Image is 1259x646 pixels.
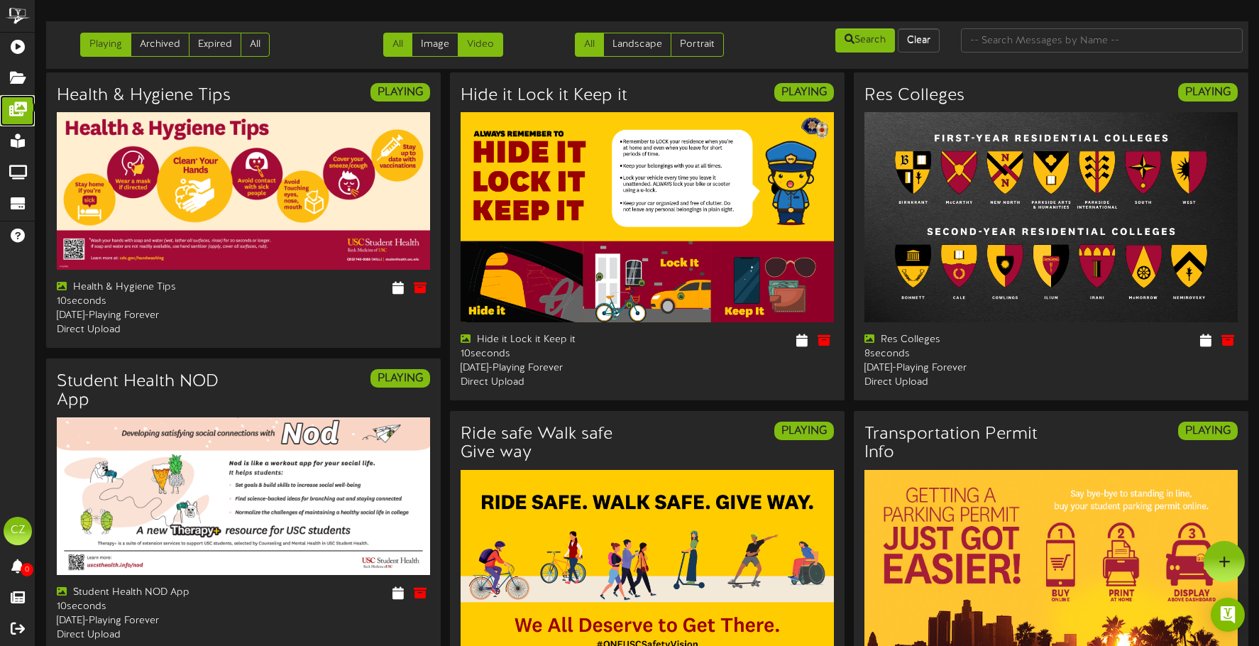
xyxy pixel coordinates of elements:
img: 8d0fa12d-20cf-4f3b-832a-7675f361d72e.jpg [57,417,430,575]
div: Direct Upload [864,376,1040,390]
div: [DATE] - Playing Forever [864,361,1040,376]
a: All [575,33,604,57]
div: Student Health NOD App [57,586,233,600]
a: All [383,33,412,57]
img: 69bb3e77-2405-4214-bb11-12b0dc5b5bab.jpg [57,112,430,270]
div: Direct Upload [461,376,637,390]
div: 10 seconds [461,347,637,361]
div: Res Colleges [864,333,1040,347]
div: Open Intercom Messenger [1211,598,1245,632]
button: Clear [898,28,940,53]
strong: PLAYING [378,86,423,99]
strong: PLAYING [781,86,827,99]
img: 8078fc3a-9f9a-453f-b3b5-2c4b3ff7310e.png [461,112,834,322]
a: All [241,33,270,57]
strong: PLAYING [781,425,827,437]
div: CZ [4,517,32,545]
div: Hide it Lock it Keep it [461,333,637,347]
div: Direct Upload [57,323,233,337]
div: 8 seconds [864,347,1040,361]
div: [DATE] - Playing Forever [57,309,233,323]
div: 10 seconds [57,295,233,309]
a: Playing [80,33,131,57]
input: -- Search Messages by Name -- [961,28,1243,53]
a: Portrait [671,33,724,57]
div: [DATE] - Playing Forever [461,361,637,376]
h3: Res Colleges [864,87,964,105]
div: Direct Upload [57,628,233,642]
strong: PLAYING [1185,86,1231,99]
div: Health & Hygiene Tips [57,280,233,295]
div: [DATE] - Playing Forever [57,614,233,628]
a: Archived [131,33,189,57]
a: Expired [189,33,241,57]
h3: Transportation Permit Info [864,425,1040,463]
h3: Student Health NOD App [57,373,233,410]
a: Image [412,33,458,57]
h3: Ride safe Walk safe Give way [461,425,637,463]
img: f7eff15c-4c10-4634-a52a-51a7573c35cc.jpg [864,112,1238,322]
div: 10 seconds [57,600,233,614]
strong: PLAYING [1185,425,1231,437]
h3: Hide it Lock it Keep it [461,87,627,105]
h3: Health & Hygiene Tips [57,87,231,105]
span: 0 [21,563,33,576]
strong: PLAYING [378,372,423,385]
a: Landscape [603,33,671,57]
button: Search [835,28,895,53]
a: Video [458,33,503,57]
